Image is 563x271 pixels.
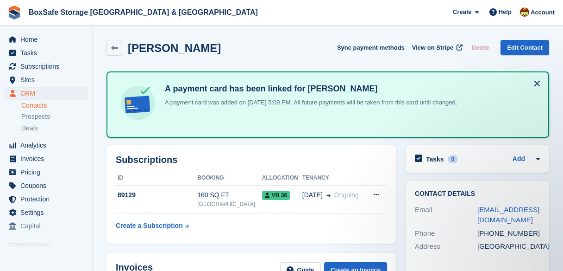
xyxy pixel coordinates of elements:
span: CRM [20,87,76,100]
span: Analytics [20,139,76,152]
a: Create a Subscription [116,217,189,234]
button: Delete [468,40,493,55]
a: menu [5,219,88,232]
a: menu [5,139,88,152]
div: [PHONE_NUMBER] [477,228,540,239]
a: Prospects [21,112,88,122]
span: Home [20,33,76,46]
img: stora-icon-8386f47178a22dfd0bd8f6a31ec36ba5ce8667c1dd55bd0f319d3a0aa187defe.svg [7,6,21,19]
div: Address [415,241,477,252]
div: [GEOGRAPHIC_DATA] [477,241,540,252]
span: Deals [21,124,38,133]
span: Capital [20,219,76,232]
a: menu [5,193,88,206]
div: [GEOGRAPHIC_DATA] [197,200,262,208]
a: menu [5,179,88,192]
img: card-linked-ebf98d0992dc2aeb22e95c0e3c79077019eb2392cfd83c6a337811c24bc77127.svg [119,84,157,123]
h2: Subscriptions [116,155,387,165]
span: VB 36 [262,191,290,200]
a: menu [5,73,88,86]
span: Help [499,7,512,17]
a: Edit Contact [500,40,549,55]
span: Storefront [8,240,92,250]
div: 0 [448,155,458,163]
a: [EMAIL_ADDRESS][DOMAIN_NAME] [477,206,539,224]
span: Protection [20,193,76,206]
h2: Contact Details [415,190,540,198]
div: Create a Subscription [116,221,183,231]
h2: [PERSON_NAME] [128,42,221,54]
a: menu [5,46,88,59]
a: menu [5,166,88,179]
button: Sync payment methods [337,40,405,55]
a: menu [5,87,88,100]
span: Coupons [20,179,76,192]
a: Contacts [21,101,88,110]
a: menu [5,152,88,165]
span: [DATE] [302,190,323,200]
span: Create [453,7,471,17]
a: menu [5,33,88,46]
span: Account [531,8,555,17]
span: Settings [20,206,76,219]
img: Kim [520,7,529,17]
span: Invoices [20,152,76,165]
a: menu [5,206,88,219]
th: ID [116,171,197,186]
th: Allocation [262,171,302,186]
a: Add [513,154,525,165]
div: 89129 [116,190,197,200]
th: Tenancy [302,171,365,186]
span: Subscriptions [20,60,76,73]
p: A payment card was added on [DATE] 5:09 PM. All future payments will be taken from this card unti... [161,98,457,107]
span: Prospects [21,112,50,121]
div: Email [415,205,477,226]
span: Tasks [20,46,76,59]
th: Booking [197,171,262,186]
div: 160 SQ FT [197,190,262,200]
h4: A payment card has been linked for [PERSON_NAME] [161,84,457,94]
span: Sites [20,73,76,86]
a: Deals [21,123,88,133]
a: BoxSafe Storage [GEOGRAPHIC_DATA] & [GEOGRAPHIC_DATA] [25,5,262,20]
a: menu [5,60,88,73]
span: View on Stripe [412,43,453,52]
span: Pricing [20,166,76,179]
a: View on Stripe [408,40,464,55]
span: Ongoing [334,191,359,199]
div: Phone [415,228,477,239]
h2: Tasks [426,155,444,163]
